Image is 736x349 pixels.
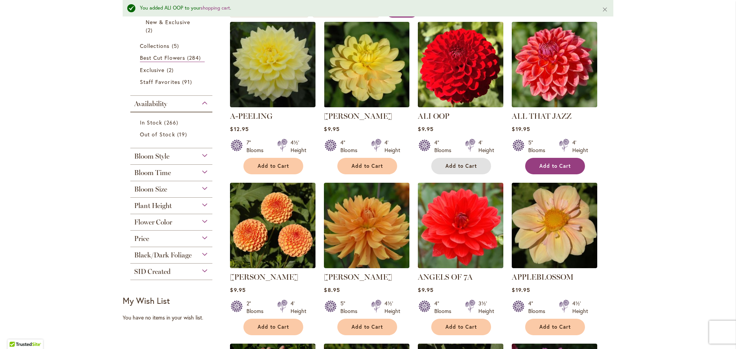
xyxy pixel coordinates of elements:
[291,139,306,154] div: 4½' Height
[123,295,170,306] strong: My Wish List
[324,102,409,109] a: AHOY MATEY
[140,130,205,138] a: Out of Stock 19
[512,183,597,268] img: APPLEBLOSSOM
[572,300,588,315] div: 4½' Height
[134,202,172,210] span: Plant Height
[230,272,298,282] a: [PERSON_NAME]
[324,286,340,293] span: $8.95
[230,22,315,107] img: A-Peeling
[182,78,194,86] span: 91
[418,22,503,107] img: ALI OOP
[140,78,205,86] a: Staff Favorites
[418,183,503,268] img: ANGELS OF 7A
[337,319,397,335] button: Add to Cart
[177,130,189,138] span: 19
[230,102,315,109] a: A-Peeling
[134,185,167,193] span: Bloom Size
[431,319,491,335] button: Add to Cart
[230,111,273,121] a: A-PEELING
[230,286,245,293] span: $9.95
[140,54,205,62] a: Best Cut Flowers
[525,319,585,335] button: Add to Cart
[384,300,400,315] div: 4½' Height
[258,163,289,169] span: Add to Cart
[140,131,175,138] span: Out of Stock
[528,300,550,315] div: 4" Blooms
[140,118,205,126] a: In Stock 266
[146,18,190,26] span: New & Exclusive
[445,324,477,330] span: Add to Cart
[431,158,491,174] button: Add to Cart
[512,272,573,282] a: APPLEBLOSSOM
[528,139,550,154] div: 5" Blooms
[512,262,597,270] a: APPLEBLOSSOM
[572,139,588,154] div: 4' Height
[246,300,268,315] div: 2" Blooms
[134,169,171,177] span: Bloom Time
[512,111,572,121] a: ALL THAT JAZZ
[418,111,449,121] a: ALI OOP
[337,158,397,174] button: Add to Cart
[167,66,176,74] span: 2
[140,54,185,61] span: Best Cut Flowers
[512,22,597,107] img: ALL THAT JAZZ
[418,102,503,109] a: ALI OOP
[539,163,571,169] span: Add to Cart
[324,111,392,121] a: [PERSON_NAME]
[324,183,409,268] img: ANDREW CHARLES
[134,218,172,226] span: Flower Color
[324,125,339,133] span: $9.95
[512,286,530,293] span: $19.95
[140,66,205,74] a: Exclusive
[384,139,400,154] div: 4' Height
[478,300,494,315] div: 3½' Height
[230,262,315,270] a: AMBER QUEEN
[418,272,473,282] a: ANGELS OF 7A
[140,66,164,74] span: Exclusive
[243,158,303,174] button: Add to Cart
[418,286,433,293] span: $9.95
[512,102,597,109] a: ALL THAT JAZZ
[134,152,169,161] span: Bloom Style
[324,262,409,270] a: ANDREW CHARLES
[230,183,315,268] img: AMBER QUEEN
[146,26,154,34] span: 2
[230,125,248,133] span: $12.95
[134,251,192,259] span: Black/Dark Foliage
[525,158,585,174] button: Add to Cart
[418,262,503,270] a: ANGELS OF 7A
[243,319,303,335] button: Add to Cart
[324,22,409,107] img: AHOY MATEY
[134,234,149,243] span: Price
[324,272,392,282] a: [PERSON_NAME]
[340,300,362,315] div: 5" Blooms
[478,139,494,154] div: 4' Height
[418,125,433,133] span: $9.95
[246,139,268,154] div: 7" Blooms
[6,322,27,343] iframe: Launch Accessibility Center
[291,300,306,315] div: 4' Height
[134,100,167,108] span: Availability
[172,42,181,50] span: 5
[164,118,180,126] span: 266
[134,267,171,276] span: SID Created
[140,119,162,126] span: In Stock
[200,5,230,11] a: shopping cart
[140,78,180,85] span: Staff Favorites
[140,42,170,49] span: Collections
[352,324,383,330] span: Add to Cart
[187,54,203,62] span: 284
[140,5,590,12] div: You added ALI OOP to your .
[539,324,571,330] span: Add to Cart
[434,139,456,154] div: 4" Blooms
[258,324,289,330] span: Add to Cart
[140,42,205,50] a: Collections
[146,18,199,34] a: New &amp; Exclusive
[512,125,530,133] span: $19.95
[434,300,456,315] div: 4" Blooms
[123,314,225,321] div: You have no items in your wish list.
[340,139,362,154] div: 4" Blooms
[445,163,477,169] span: Add to Cart
[352,163,383,169] span: Add to Cart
